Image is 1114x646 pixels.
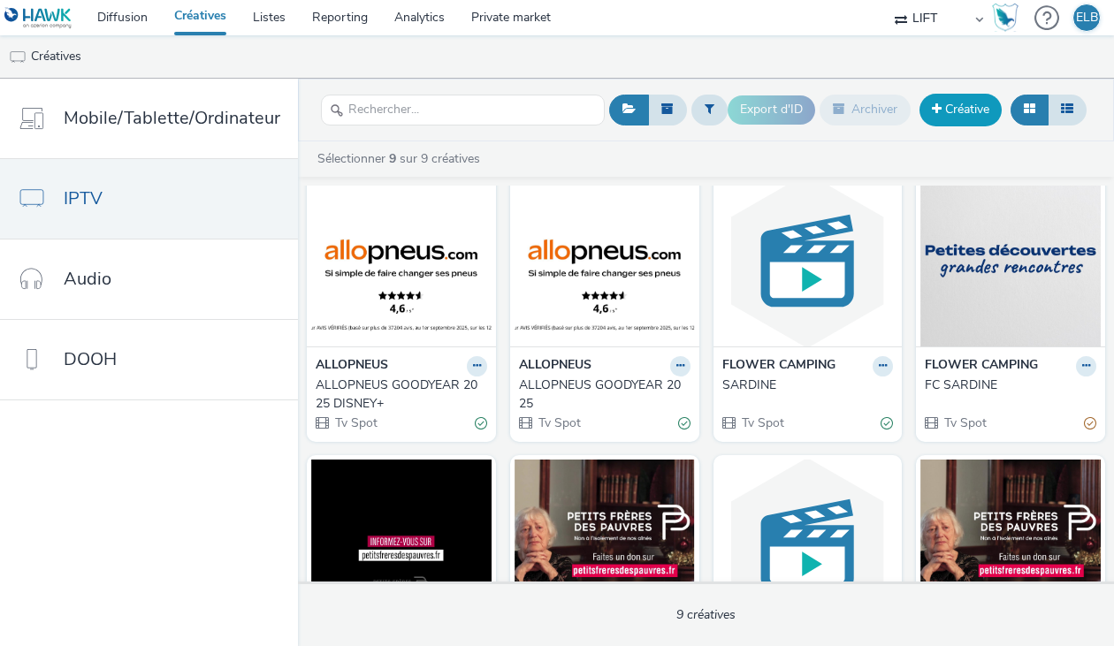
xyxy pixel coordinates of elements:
[925,356,1038,376] strong: FLOWER CAMPING
[992,4,1019,32] img: Hawk Academy
[4,7,72,29] img: undefined Logo
[515,460,695,632] img: VOL - PFP V2 visual
[1076,4,1098,31] div: ELB
[311,174,492,346] img: ALLOPNEUS GOODYEAR 2025 DISNEY+ visual
[920,460,1101,632] img: VOL - PFP visual
[676,606,736,623] span: 9 créatives
[316,376,487,413] a: ALLOPNEUS GOODYEAR 2025 DISNEY+
[1011,95,1049,125] button: Grille
[316,356,388,376] strong: ALLOPNEUS
[64,186,103,211] span: IPTV
[728,95,815,124] button: Export d'ID
[1084,414,1096,433] div: Partiellement valide
[740,414,784,431] span: Tv Spot
[992,4,1026,32] a: Hawk Academy
[718,174,898,346] img: SARDINE visual
[389,150,396,167] strong: 9
[920,174,1101,346] img: FC SARDINE visual
[925,376,1096,394] a: FC SARDINE
[311,460,492,632] img: VOL - PFP MORT SOLITAIRE PHASE 1 visual
[942,414,987,431] span: Tv Spot
[316,150,487,167] a: Sélectionner sur 9 créatives
[722,376,887,394] div: SARDINE
[722,356,835,376] strong: FLOWER CAMPING
[722,376,894,394] a: SARDINE
[475,414,487,433] div: Valide
[925,376,1089,394] div: FC SARDINE
[919,94,1002,125] a: Créative
[64,266,111,292] span: Audio
[881,414,893,433] div: Valide
[9,49,27,66] img: tv
[64,105,280,131] span: Mobile/Tablette/Ordinateur
[333,414,378,431] span: Tv Spot
[820,95,911,125] button: Archiver
[321,95,605,125] input: Rechercher...
[1048,95,1087,125] button: Liste
[519,356,591,376] strong: ALLOPNEUS
[678,414,691,433] div: Valide
[718,460,898,632] img: PFP - TV SEGMENTEE PHASE 3 (copy) visual
[519,376,683,413] div: ALLOPNEUS GOODYEAR 2025
[64,346,117,372] span: DOOH
[316,376,480,413] div: ALLOPNEUS GOODYEAR 2025 DISNEY+
[515,174,695,346] img: ALLOPNEUS GOODYEAR 2025 visual
[519,376,691,413] a: ALLOPNEUS GOODYEAR 2025
[537,414,581,431] span: Tv Spot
